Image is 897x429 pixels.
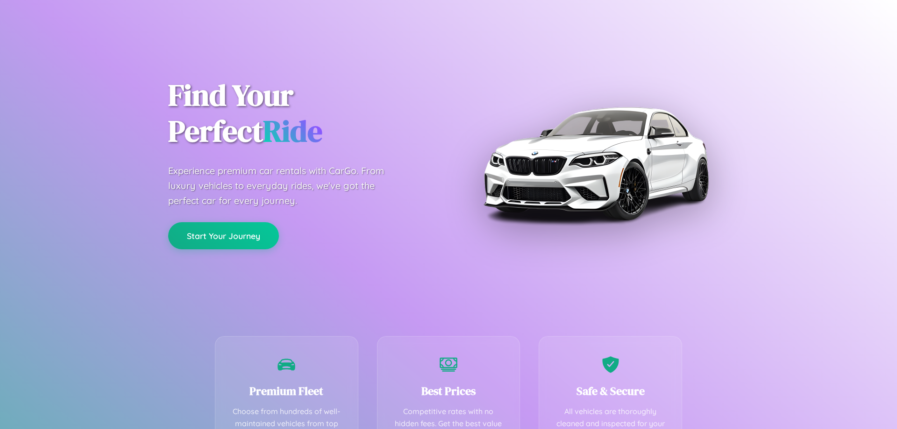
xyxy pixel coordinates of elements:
[168,222,279,249] button: Start Your Journey
[229,383,344,399] h3: Premium Fleet
[263,111,322,151] span: Ride
[392,383,506,399] h3: Best Prices
[479,47,712,280] img: Premium BMW car rental vehicle
[553,383,668,399] h3: Safe & Secure
[168,163,402,208] p: Experience premium car rentals with CarGo. From luxury vehicles to everyday rides, we've got the ...
[168,77,434,149] h1: Find Your Perfect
